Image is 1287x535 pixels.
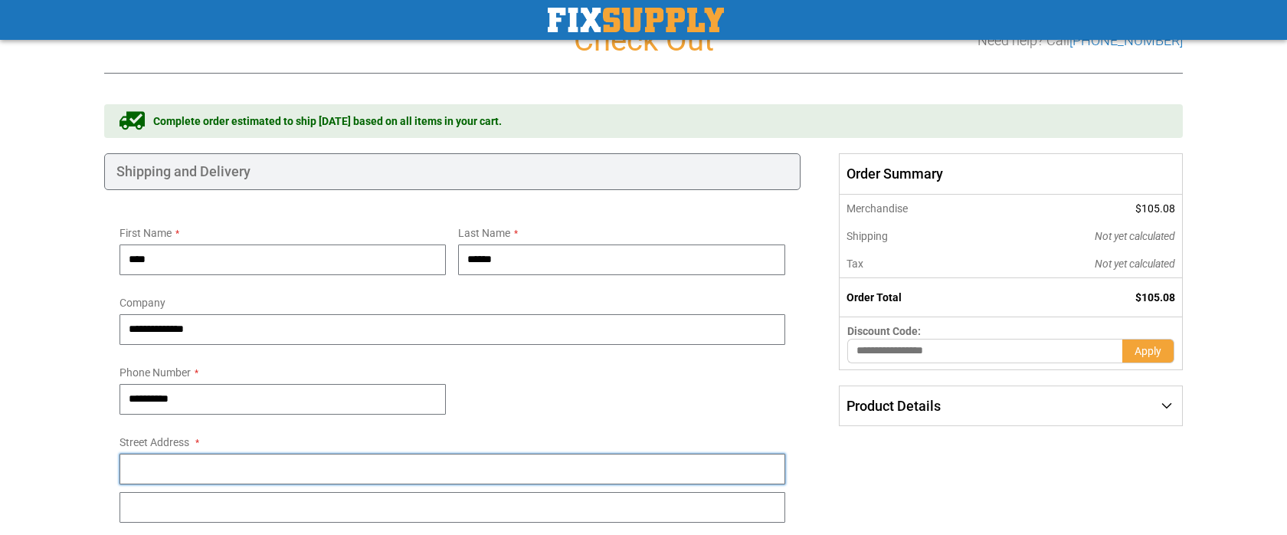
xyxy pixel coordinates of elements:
[1069,32,1183,48] a: [PHONE_NUMBER]
[839,195,991,222] th: Merchandise
[847,398,941,414] span: Product Details
[120,436,189,448] span: Street Address
[120,366,191,379] span: Phone Number
[847,325,921,337] span: Discount Code:
[847,230,888,242] span: Shipping
[120,227,172,239] span: First Name
[1095,258,1175,270] span: Not yet calculated
[120,297,165,309] span: Company
[1135,202,1175,215] span: $105.08
[153,113,502,129] span: Complete order estimated to ship [DATE] based on all items in your cart.
[104,153,801,190] div: Shipping and Delivery
[839,153,1183,195] span: Order Summary
[1135,345,1161,357] span: Apply
[1122,339,1174,363] button: Apply
[548,8,724,32] img: Fix Industrial Supply
[548,8,724,32] a: store logo
[458,227,510,239] span: Last Name
[104,24,1183,57] h1: Check Out
[839,250,991,278] th: Tax
[1135,291,1175,304] span: $105.08
[847,291,902,304] strong: Order Total
[978,33,1183,48] h3: Need help? Call
[1095,230,1175,242] span: Not yet calculated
